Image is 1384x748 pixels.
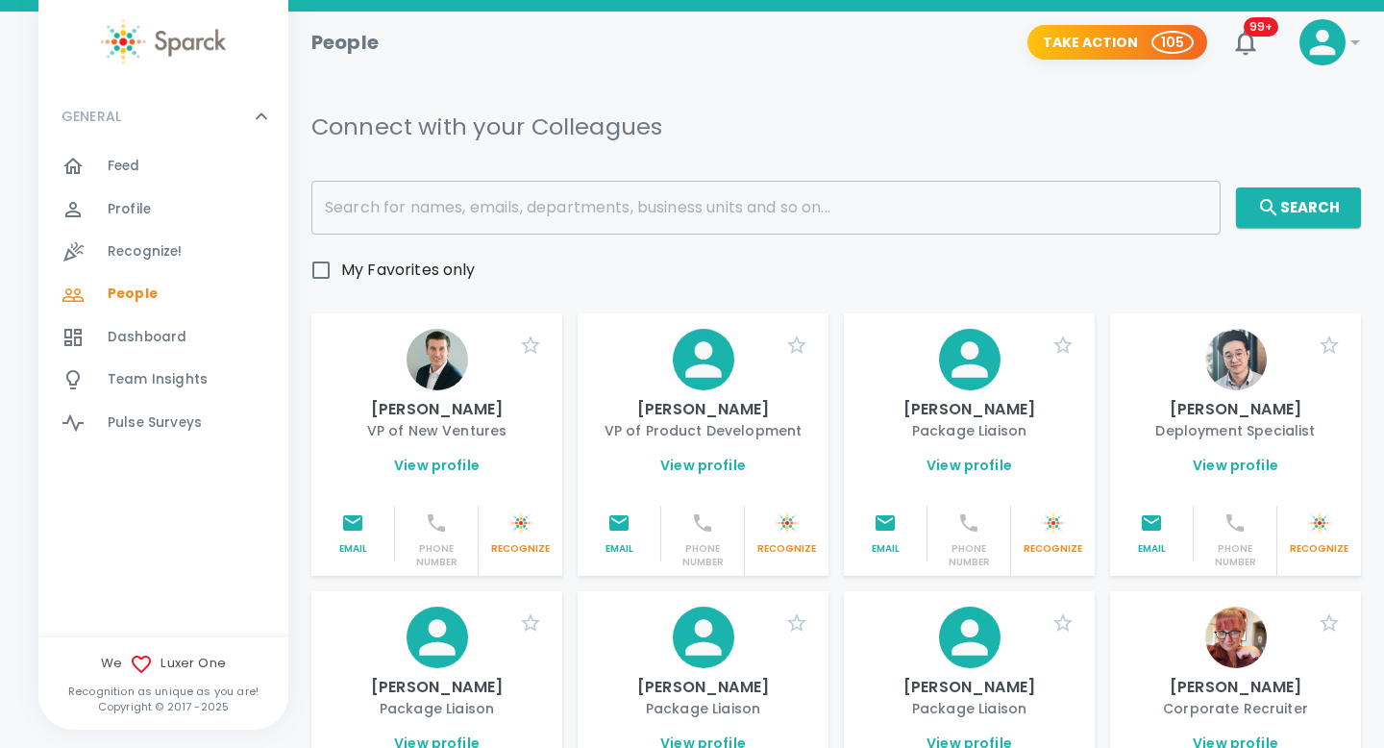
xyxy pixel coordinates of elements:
[578,506,661,561] button: Email
[38,145,288,452] div: GENERAL
[101,19,226,64] img: Sparck logo
[108,200,151,219] span: Profile
[1011,506,1095,561] button: Sparck logo whiteRecognize
[593,699,813,718] p: Package Liaison
[852,542,919,556] p: Email
[1205,607,1267,668] img: Picture of Alex
[927,456,1012,475] a: View profile
[38,684,288,699] p: Recognition as unique as you are!
[38,19,288,64] a: Sparck logo
[108,370,208,389] span: Team Insights
[311,506,395,561] button: Email
[327,699,547,718] p: Package Liaison
[108,157,140,176] span: Feed
[1118,542,1185,556] p: Email
[1019,542,1087,556] p: Recognize
[844,506,927,561] button: Email
[1223,19,1269,65] button: 99+
[38,145,288,187] a: Feed
[1277,506,1361,561] button: Sparck logo whiteRecognize
[1110,506,1194,561] button: Email
[108,242,183,262] span: Recognize!
[859,421,1079,440] p: Package Liaison
[593,676,813,699] p: [PERSON_NAME]
[38,87,288,145] div: GENERAL
[394,456,480,475] a: View profile
[1042,511,1065,535] img: Sparck logo white
[311,112,662,142] h5: Connect with your Colleagues
[319,542,386,556] p: Email
[859,676,1079,699] p: [PERSON_NAME]
[62,107,121,126] p: GENERAL
[593,421,813,440] p: VP of Product Development
[327,398,547,421] p: [PERSON_NAME]
[585,542,653,556] p: Email
[1161,33,1184,52] p: 105
[311,27,379,58] h1: People
[1125,699,1346,718] p: Corporate Recruiter
[407,329,468,390] img: Picture of Adam
[341,259,476,282] span: My Favorites only
[1193,456,1278,475] a: View profile
[1125,676,1346,699] p: [PERSON_NAME]
[593,398,813,421] p: [PERSON_NAME]
[479,506,562,561] button: Sparck logo whiteRecognize
[1125,398,1346,421] p: [PERSON_NAME]
[1205,329,1267,390] img: Picture of Adrian
[38,653,288,676] span: We Luxer One
[753,542,821,556] p: Recognize
[1285,542,1353,556] p: Recognize
[486,542,555,556] p: Recognize
[1236,187,1361,228] button: Search
[108,328,186,347] span: Dashboard
[38,273,288,315] a: People
[38,402,288,444] a: Pulse Surveys
[38,188,288,231] a: Profile
[776,511,799,535] img: Sparck logo white
[108,285,158,304] span: People
[327,676,547,699] p: [PERSON_NAME]
[311,181,1221,235] input: Search for names, emails, departments, business units and so on...
[38,359,288,401] a: Team Insights
[1027,25,1207,61] button: Take Action 105
[327,421,547,440] p: VP of New Ventures
[509,511,532,535] img: Sparck logo white
[38,699,288,714] p: Copyright © 2017 - 2025
[745,506,828,561] button: Sparck logo whiteRecognize
[1244,17,1278,37] span: 99+
[38,231,288,273] a: Recognize!
[1308,511,1331,535] img: Sparck logo white
[1125,421,1346,440] p: Deployment Specialist
[108,413,202,433] span: Pulse Surveys
[660,456,746,475] a: View profile
[38,316,288,359] a: Dashboard
[859,398,1079,421] p: [PERSON_NAME]
[859,699,1079,718] p: Package Liaison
